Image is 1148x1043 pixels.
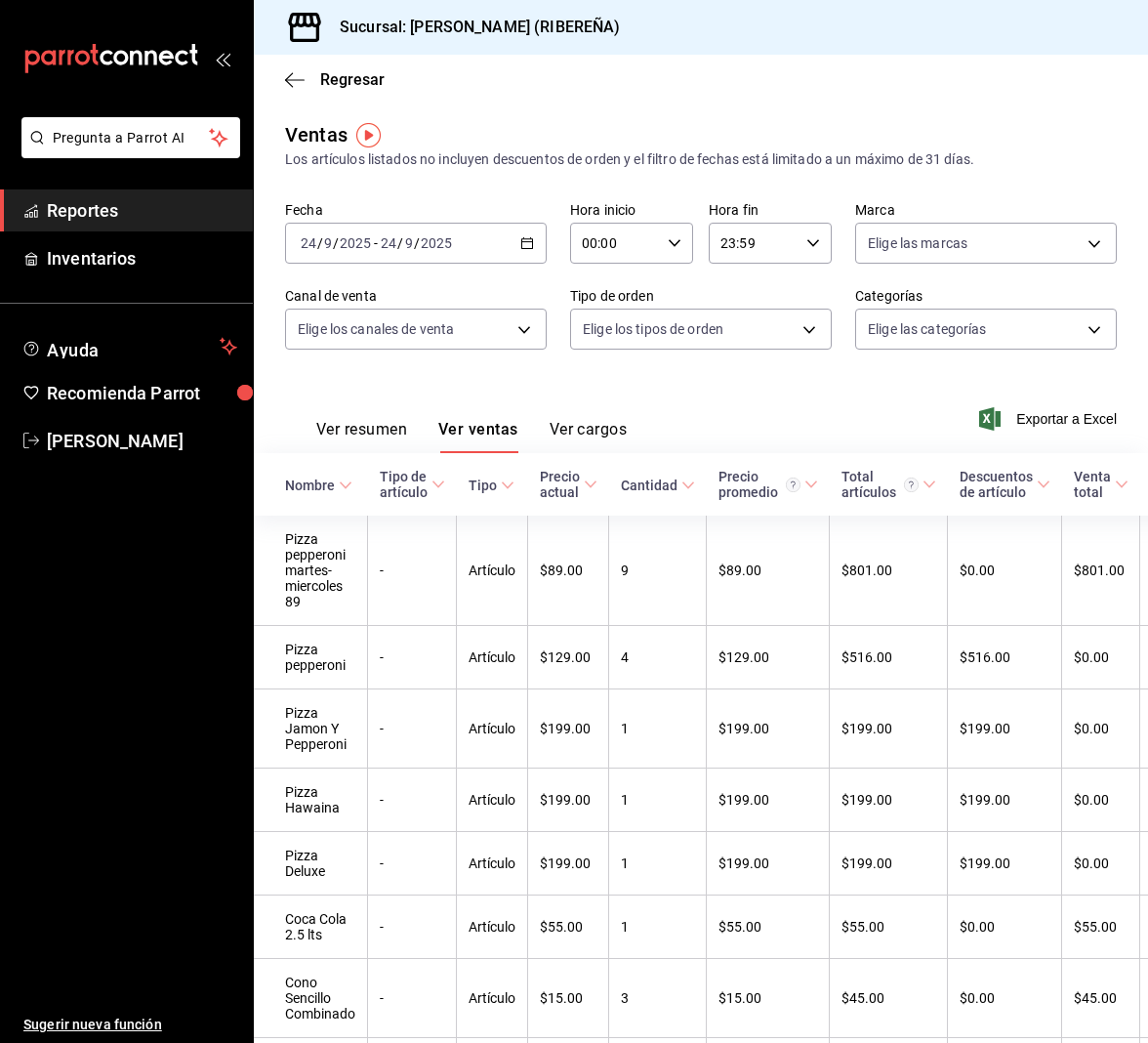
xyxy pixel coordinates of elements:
td: - [368,516,457,626]
div: Tipo de artículo [380,469,428,500]
td: $199.00 [830,689,948,769]
span: [PERSON_NAME] [47,428,237,454]
td: 9 [609,516,707,626]
span: Elige las marcas [868,233,967,253]
td: $199.00 [830,832,948,896]
td: $129.00 [707,626,830,689]
label: Tipo de orden [570,289,832,303]
td: $199.00 [948,769,1062,832]
td: $55.00 [528,896,609,959]
label: Hora fin [709,203,832,217]
td: $55.00 [707,896,830,959]
td: $15.00 [528,959,609,1038]
input: -- [323,235,333,251]
td: 3 [609,959,707,1038]
td: Artículo [457,832,528,896]
td: $199.00 [948,689,1062,769]
td: Pizza pepperoni martes-miercoles 89 [254,516,368,626]
input: -- [300,235,317,251]
input: -- [404,235,414,251]
span: Elige los canales de venta [298,319,454,339]
td: - [368,896,457,959]
label: Marca [855,203,1117,217]
td: $55.00 [1062,896,1140,959]
td: Pizza Jamon Y Pepperoni [254,689,368,769]
td: Coca Cola 2.5 lts [254,896,368,959]
td: $89.00 [707,516,830,626]
a: Pregunta a Parrot AI [14,142,240,162]
div: Tipo [469,478,497,493]
div: Precio promedio [718,469,800,500]
td: - [368,832,457,896]
svg: El total artículos considera cambios de precios en los artículos así como costos adicionales por ... [904,478,919,492]
td: $199.00 [528,689,609,769]
td: 1 [609,896,707,959]
input: ---- [339,235,372,251]
td: $45.00 [830,959,948,1038]
button: Regresar [285,70,385,89]
td: Artículo [457,896,528,959]
td: $199.00 [830,769,948,832]
button: Ver ventas [438,420,518,453]
td: 1 [609,769,707,832]
td: 4 [609,626,707,689]
td: $0.00 [1062,689,1140,769]
span: / [414,235,420,251]
svg: Precio promedio = Total artículos / cantidad [786,478,800,492]
label: Canal de venta [285,289,547,303]
span: Tipo [469,478,514,493]
td: - [368,626,457,689]
span: Sugerir nueva función [23,1015,237,1035]
span: Venta total [1074,469,1128,500]
input: ---- [420,235,453,251]
td: $129.00 [528,626,609,689]
span: Precio actual [540,469,597,500]
td: $15.00 [707,959,830,1038]
div: Nombre [285,478,335,493]
span: Nombre [285,478,352,493]
span: Precio promedio [718,469,818,500]
input: -- [380,235,397,251]
button: Ver resumen [316,420,407,453]
span: Reportes [47,197,237,224]
span: Pregunta a Parrot AI [53,128,210,148]
td: $516.00 [830,626,948,689]
td: - [368,959,457,1038]
td: $801.00 [1062,516,1140,626]
td: Artículo [457,769,528,832]
button: Ver cargos [550,420,628,453]
td: $199.00 [528,832,609,896]
span: Recomienda Parrot [47,380,237,406]
td: $199.00 [707,689,830,769]
span: Inventarios [47,245,237,271]
td: $516.00 [948,626,1062,689]
td: $89.00 [528,516,609,626]
div: Venta total [1074,469,1111,500]
span: Tipo de artículo [380,469,445,500]
td: Pizza Hawaina [254,769,368,832]
div: Precio actual [540,469,580,500]
span: Exportar a Excel [983,407,1117,431]
div: Descuentos de artículo [960,469,1033,500]
div: navigation tabs [316,420,627,453]
td: $199.00 [528,769,609,832]
label: Fecha [285,203,547,217]
td: $0.00 [1062,769,1140,832]
td: $199.00 [707,832,830,896]
span: Ayuda [47,335,212,358]
td: $0.00 [948,959,1062,1038]
td: Pizza pepperoni [254,626,368,689]
span: Elige los tipos de orden [583,319,723,339]
div: Ventas [285,120,348,149]
div: Cantidad [621,478,677,493]
td: $801.00 [830,516,948,626]
span: - [374,235,378,251]
td: $0.00 [948,896,1062,959]
span: Elige las categorías [868,319,987,339]
td: $199.00 [707,769,830,832]
td: 1 [609,689,707,769]
button: open_drawer_menu [215,51,230,66]
span: / [333,235,339,251]
td: 1 [609,832,707,896]
button: Tooltip marker [356,123,381,147]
